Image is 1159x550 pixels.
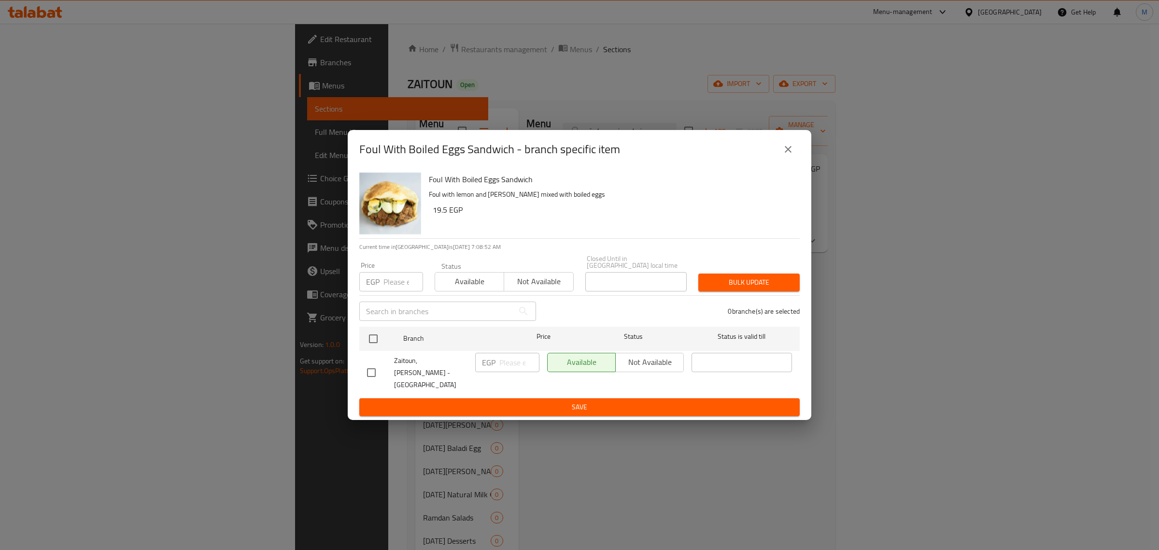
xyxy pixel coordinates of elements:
[508,275,569,289] span: Not available
[359,243,800,251] p: Current time in [GEOGRAPHIC_DATA] is [DATE] 7:08:52 AM
[706,276,792,289] span: Bulk update
[429,188,792,201] p: Foul with lemon and [PERSON_NAME] mixed with boiled eggs
[728,306,800,316] p: 0 branche(s) are selected
[394,355,467,391] span: Zaitoun, [PERSON_NAME] - [GEOGRAPHIC_DATA]
[482,357,495,368] p: EGP
[511,331,576,343] span: Price
[359,398,800,416] button: Save
[439,275,500,289] span: Available
[383,272,423,291] input: Please enter price
[429,173,792,186] h6: Foul With Boiled Eggs Sandwich
[366,276,380,288] p: EGP
[403,333,504,345] span: Branch
[359,142,620,157] h2: Foul With Boiled Eggs Sandwich - branch specific item
[433,203,792,217] h6: 19.5 EGP
[504,272,573,291] button: Not available
[367,401,792,413] span: Save
[583,331,684,343] span: Status
[777,138,800,161] button: close
[499,353,539,372] input: Please enter price
[435,272,504,291] button: Available
[692,331,792,343] span: Status is valid till
[359,302,514,321] input: Search in branches
[698,274,800,291] button: Bulk update
[359,173,421,234] img: Foul With Boiled Eggs Sandwich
